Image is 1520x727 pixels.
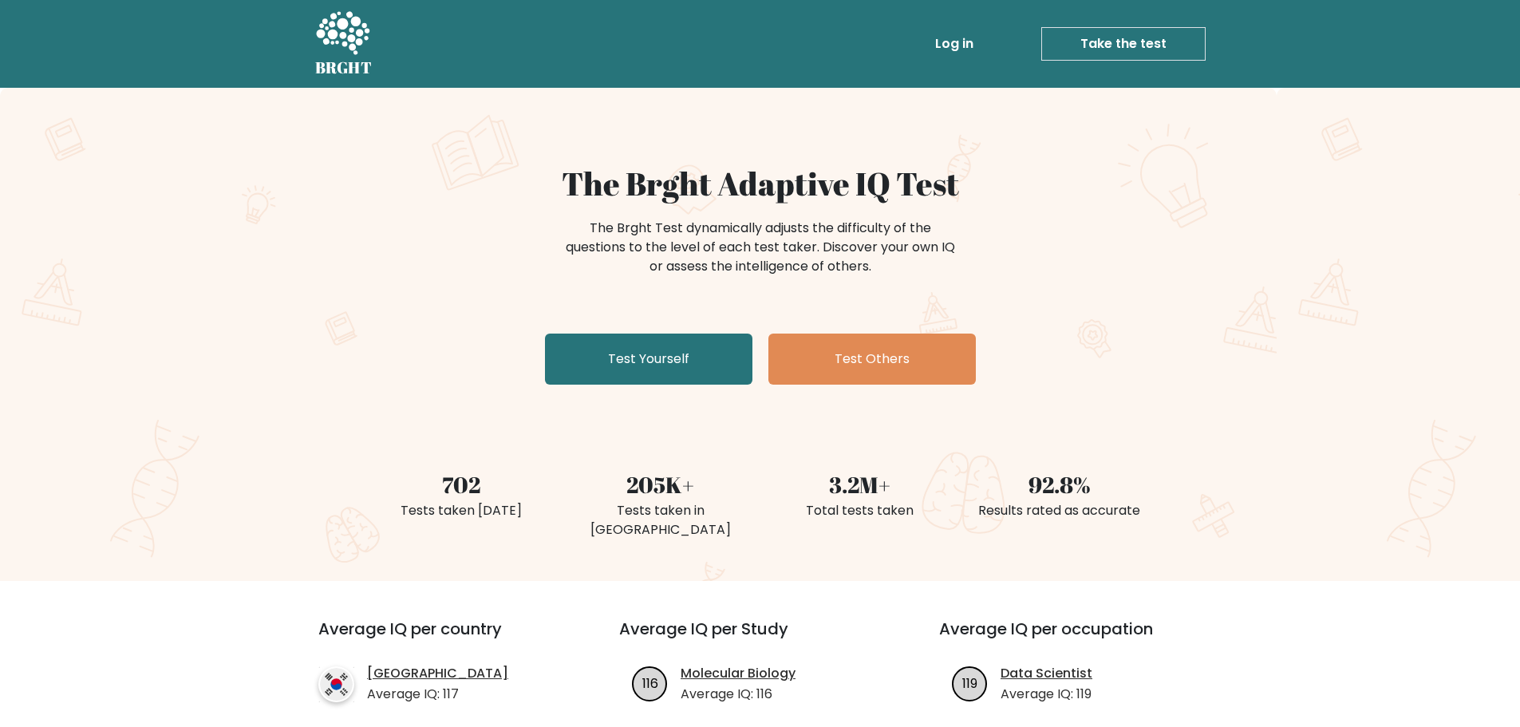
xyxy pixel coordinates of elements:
[570,468,751,501] div: 205K+
[642,674,658,692] text: 116
[962,674,977,692] text: 119
[318,619,562,658] h3: Average IQ per country
[545,334,752,385] a: Test Yourself
[1001,685,1092,704] p: Average IQ: 119
[939,619,1221,658] h3: Average IQ per occupation
[681,685,796,704] p: Average IQ: 116
[969,501,1150,520] div: Results rated as accurate
[570,501,751,539] div: Tests taken in [GEOGRAPHIC_DATA]
[371,501,551,520] div: Tests taken [DATE]
[367,685,508,704] p: Average IQ: 117
[770,468,950,501] div: 3.2M+
[318,666,354,702] img: country
[969,468,1150,501] div: 92.8%
[1041,27,1206,61] a: Take the test
[371,164,1150,203] h1: The Brght Adaptive IQ Test
[561,219,960,276] div: The Brght Test dynamically adjusts the difficulty of the questions to the level of each test take...
[371,468,551,501] div: 702
[768,334,976,385] a: Test Others
[929,28,980,60] a: Log in
[619,619,901,658] h3: Average IQ per Study
[367,664,508,683] a: [GEOGRAPHIC_DATA]
[315,6,373,81] a: BRGHT
[770,501,950,520] div: Total tests taken
[681,664,796,683] a: Molecular Biology
[1001,664,1092,683] a: Data Scientist
[315,58,373,77] h5: BRGHT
